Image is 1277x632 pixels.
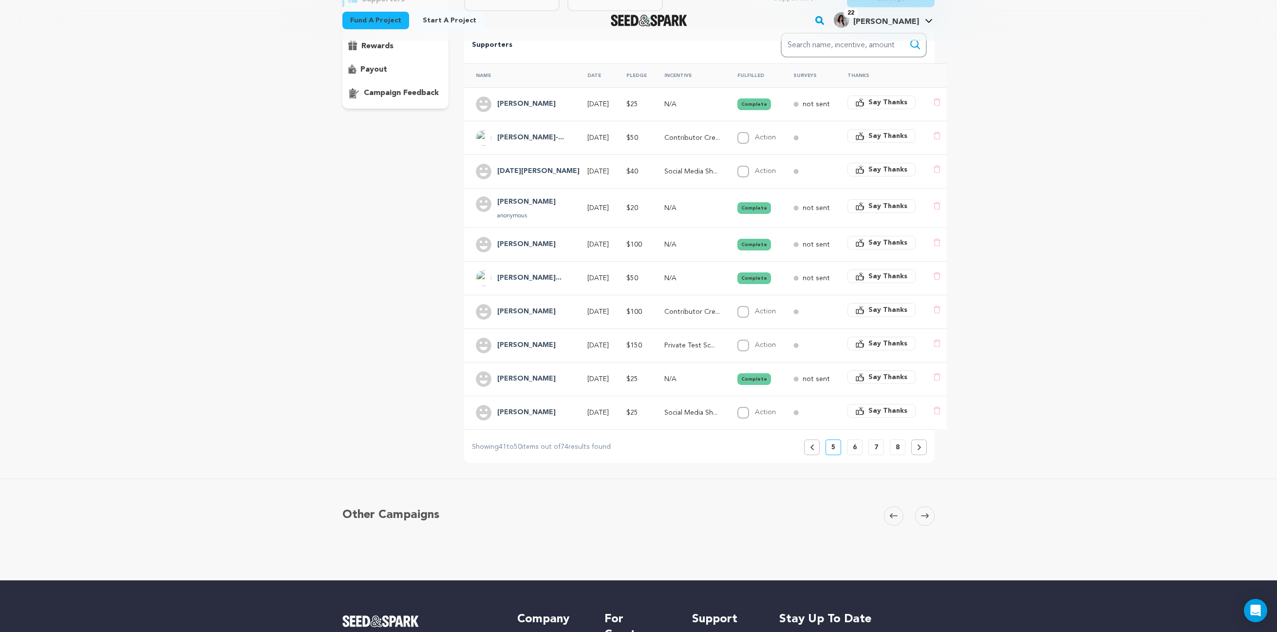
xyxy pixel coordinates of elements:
[847,269,916,283] button: Say Thanks
[476,164,491,179] img: user.png
[826,440,841,455] button: 5
[834,12,919,28] div: Elise S.'s Profile
[497,196,556,208] h4: Joe Iovino
[626,275,638,282] span: $50
[664,408,720,418] p: Social Media Shoutout
[587,374,609,384] p: [DATE]
[476,130,491,146] img: ACg8ocJLdAZnNehbpp54WS3J9EixhD2JVUQ4F6fklhVEdx2O9ky55M7P=s96-c
[847,370,916,384] button: Say Thanks
[664,167,720,176] p: Social Media Shoutout
[626,308,642,315] span: $100
[868,339,907,348] span: Say Thanks
[587,133,609,143] p: [DATE]
[853,442,857,452] p: 6
[755,409,776,416] label: Action
[868,406,907,416] span: Say Thanks
[664,240,720,249] p: N/A
[664,374,720,384] p: N/A
[868,271,907,281] span: Say Thanks
[737,98,771,110] button: Complete
[497,239,556,250] h4: Kathleen Sachs
[497,132,564,144] h4: Julian Tutuncu-Macias
[803,203,830,213] p: not sent
[472,441,611,453] p: Showing to items out of results found
[626,168,638,175] span: $40
[868,165,907,174] span: Say Thanks
[476,196,491,212] img: user.png
[342,506,439,524] h5: Other Campaigns
[737,373,771,385] button: Complete
[853,18,919,26] span: [PERSON_NAME]
[847,199,916,213] button: Say Thanks
[847,303,916,317] button: Say Thanks
[499,443,507,450] span: 41
[834,12,849,28] img: 29092f4f8badb781.png
[847,96,916,109] button: Say Thanks
[664,273,720,283] p: N/A
[626,101,638,108] span: $25
[497,166,580,177] h4: Noel Sevilla
[831,442,835,452] p: 5
[664,307,720,317] p: Contributor Credit
[587,307,609,317] p: [DATE]
[737,202,771,214] button: Complete
[587,408,609,418] p: [DATE]
[497,306,556,318] h4: Isaac
[342,12,409,29] a: Fund a project
[476,270,491,286] img: ACg8ocL3Ji4Fg6Dj_AbaWeLt8l7HbL6CDBf6dGZfxtxA_jjWp_1_=s96-c
[755,342,776,348] label: Action
[803,240,830,249] p: not sent
[664,99,720,109] p: N/A
[847,337,916,350] button: Say Thanks
[497,272,562,284] h4: Weitkamp Charlie
[342,615,498,627] a: Seed&Spark Homepage
[361,40,394,52] p: rewards
[360,64,387,76] p: payout
[497,407,556,419] h4: Drew Garner
[1244,599,1267,622] div: Open Intercom Messenger
[415,12,484,29] a: Start a project
[896,442,900,452] p: 8
[692,612,760,627] h5: Support
[626,205,638,211] span: $20
[626,409,638,416] span: $25
[626,241,642,248] span: $100
[576,63,615,87] th: Date
[514,443,522,450] span: 50
[847,163,916,176] button: Say Thanks
[755,308,776,315] label: Action
[782,63,836,87] th: Surveys
[653,63,726,87] th: Incentive
[737,239,771,250] button: Complete
[611,15,687,26] img: Seed&Spark Logo Dark Mode
[847,404,916,418] button: Say Thanks
[587,203,609,213] p: [DATE]
[847,236,916,249] button: Say Thanks
[587,167,609,176] p: [DATE]
[755,168,776,174] label: Action
[868,97,907,107] span: Say Thanks
[497,373,556,385] h4: Jordan Sarti
[626,376,638,383] span: $25
[779,612,935,627] h5: Stay up to date
[868,305,907,315] span: Say Thanks
[755,134,776,141] label: Action
[561,443,568,450] span: 74
[626,342,642,349] span: $150
[890,440,905,455] button: 8
[476,405,491,421] img: user.png
[342,85,449,101] button: campaign feedback
[664,341,720,350] p: Private Test Screening
[874,442,878,452] p: 7
[868,440,884,455] button: 7
[464,63,576,87] th: Name
[803,374,830,384] p: not sent
[847,440,863,455] button: 6
[832,10,935,28] a: Elise S.'s Profile
[868,238,907,248] span: Say Thanks
[611,15,687,26] a: Seed&Spark Homepage
[476,371,491,387] img: user.png
[497,98,556,110] h4: Anna Sebastian
[803,273,830,283] p: not sent
[497,340,556,351] h4: Daniel N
